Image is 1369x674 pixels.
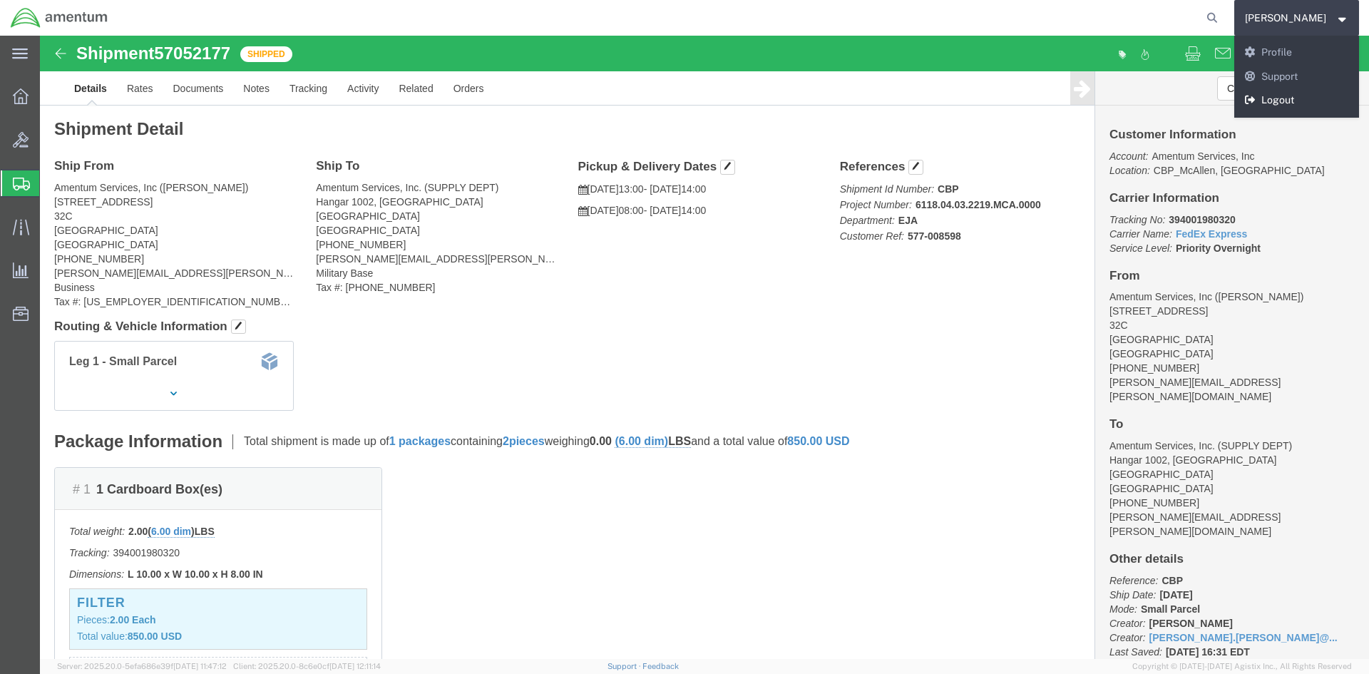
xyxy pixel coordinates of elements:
[1234,41,1360,65] a: Profile
[1234,65,1360,89] a: Support
[57,662,227,670] span: Server: 2025.20.0-5efa686e39f
[642,662,679,670] a: Feedback
[233,662,381,670] span: Client: 2025.20.0-8c6e0cf
[10,7,108,29] img: logo
[40,36,1369,659] iframe: FS Legacy Container
[607,662,643,670] a: Support
[1132,660,1352,673] span: Copyright © [DATE]-[DATE] Agistix Inc., All Rights Reserved
[173,662,227,670] span: [DATE] 11:47:12
[1245,10,1326,26] span: Norma Scott
[1234,88,1360,113] a: Logout
[329,662,381,670] span: [DATE] 12:11:14
[1244,9,1350,26] button: [PERSON_NAME]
